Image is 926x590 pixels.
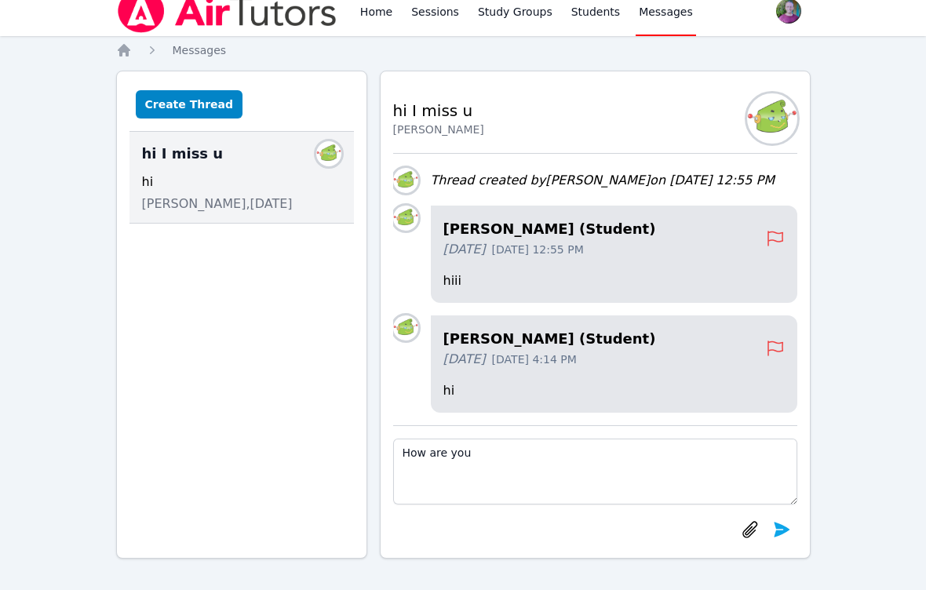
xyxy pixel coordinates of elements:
[747,93,797,144] img: Fabian Gomez
[129,132,354,224] div: hi I miss uFabian Gomezhi[PERSON_NAME],[DATE]
[393,439,797,504] textarea: How are you
[116,42,811,58] nav: Breadcrumb
[142,143,224,165] span: hi I miss u
[639,4,693,20] span: Messages
[316,141,341,166] img: Fabian Gomez
[443,328,766,350] h4: [PERSON_NAME] (Student)
[393,206,418,231] img: Fabian Gomez
[431,171,775,190] div: Thread created by [PERSON_NAME] on [DATE] 12:55 PM
[142,173,341,191] div: hi
[393,100,484,122] h2: hi I miss u
[173,42,227,58] a: Messages
[443,350,486,369] span: [DATE]
[173,44,227,56] span: Messages
[443,240,486,259] span: [DATE]
[393,315,418,341] img: Fabian Gomez
[443,271,785,290] p: hiii
[136,90,243,118] button: Create Thread
[443,381,785,400] p: hi
[492,351,577,367] span: [DATE] 4:14 PM
[443,218,766,240] h4: [PERSON_NAME] (Student)
[142,195,293,213] span: [PERSON_NAME], [DATE]
[393,122,484,137] div: [PERSON_NAME]
[492,242,584,257] span: [DATE] 12:55 PM
[393,168,418,193] img: Fabian Gomez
